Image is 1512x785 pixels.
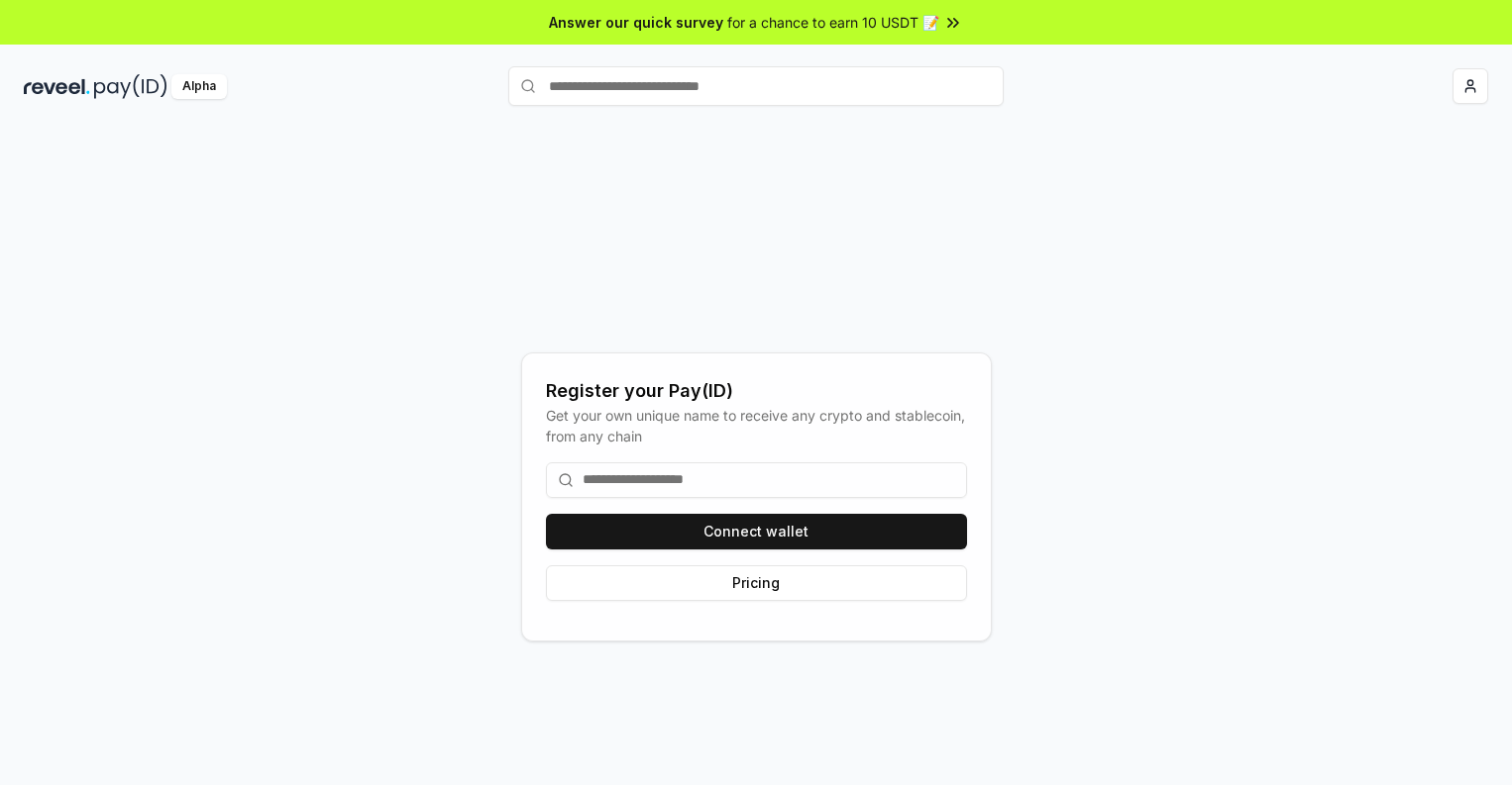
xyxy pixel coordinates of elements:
div: Get your own unique name to receive any crypto and stablecoin, from any chain [546,405,967,446]
img: reveel_dark [24,74,90,99]
span: Answer our quick survey [549,12,723,33]
button: Connect wallet [546,514,967,549]
button: Pricing [546,565,967,601]
div: Register your Pay(ID) [546,377,967,405]
span: for a chance to earn 10 USDT 📝 [727,12,939,33]
img: pay_id [94,74,167,99]
div: Alpha [171,74,227,99]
